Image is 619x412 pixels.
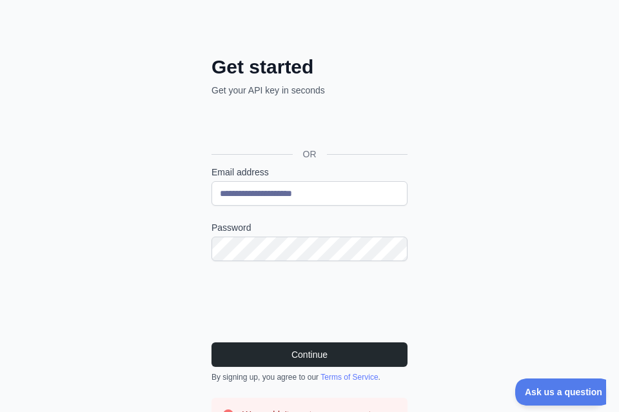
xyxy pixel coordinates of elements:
[211,111,405,139] div: Sign in with Google. Opens in new tab
[211,372,408,382] div: By signing up, you agree to our .
[211,55,408,79] h2: Get started
[211,221,408,234] label: Password
[293,148,327,161] span: OR
[515,378,606,406] iframe: Toggle Customer Support
[211,84,408,97] p: Get your API key in seconds
[320,373,378,382] a: Terms of Service
[211,342,408,367] button: Continue
[211,166,408,179] label: Email address
[211,277,408,327] iframe: reCAPTCHA
[205,111,411,139] iframe: Sign in with Google Button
